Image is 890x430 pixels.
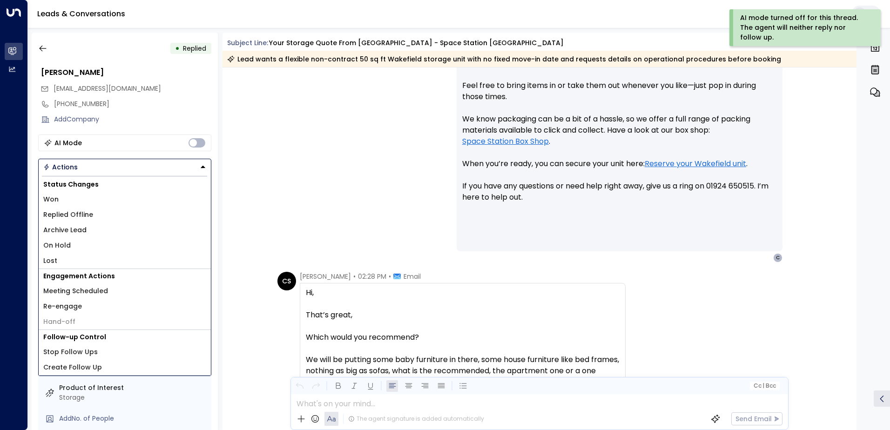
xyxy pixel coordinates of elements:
div: Which would you recommend? [306,332,620,343]
div: [PERSON_NAME] [41,67,211,78]
div: AddNo. of People [59,414,208,423]
div: [PHONE_NUMBER] [54,99,211,109]
span: Create Follow Up [43,363,102,372]
div: Button group with a nested menu [38,159,211,175]
div: AI mode turned off for this thread. The agent will neither reply nor follow up. [740,13,868,42]
span: Subject Line: [227,38,268,47]
button: Actions [38,159,211,175]
span: • [389,272,391,281]
label: Product of Interest [59,383,208,393]
span: Archive Lead [43,225,87,235]
h1: Status Changes [39,177,211,192]
div: We will be putting some baby furniture in there, some house furniture like bed frames, nothing as... [306,354,620,388]
p: Hi [PERSON_NAME], You’re welcome to access your Wakefield storage unit during our opening hours: ... [462,2,777,214]
button: Redo [310,380,322,392]
span: Hand-off [43,317,75,327]
span: caitlinstone02@gmail.com [54,84,161,94]
div: Actions [43,163,78,171]
span: Cc Bcc [753,383,775,389]
span: Email [404,272,421,281]
h1: Engagement Actions [39,269,211,283]
div: Your storage quote from [GEOGRAPHIC_DATA] - Space Station [GEOGRAPHIC_DATA] [269,38,564,48]
span: Meeting Scheduled [43,286,108,296]
a: Reserve your Wakefield unit [645,158,746,169]
span: Stop Follow Ups [43,347,98,357]
div: AI Mode [54,138,82,148]
a: Space Station Box Shop [462,136,549,147]
span: Lost [43,256,57,266]
h1: Follow-up Control [39,330,211,344]
span: [EMAIL_ADDRESS][DOMAIN_NAME] [54,84,161,93]
div: The agent signature is added automatically [348,415,484,423]
button: Undo [294,380,305,392]
button: Cc|Bcc [749,382,779,390]
span: • [353,272,356,281]
span: Replied Offline [43,210,93,220]
span: 02:28 PM [358,272,386,281]
div: • [175,40,180,57]
span: | [762,383,764,389]
div: C [773,253,782,262]
div: AddCompany [54,114,211,124]
div: CS [277,272,296,290]
span: [PERSON_NAME] [300,272,351,281]
span: On Hold [43,241,71,250]
span: Won [43,195,59,204]
span: Replied [183,44,206,53]
div: Storage [59,393,208,403]
span: Re-engage [43,302,82,311]
a: Leads & Conversations [37,8,125,19]
div: Lead wants a flexible non-contract 50 sq ft Wakefield storage unit with no fixed move-in date and... [227,54,781,64]
div: That’s great, [306,309,620,321]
